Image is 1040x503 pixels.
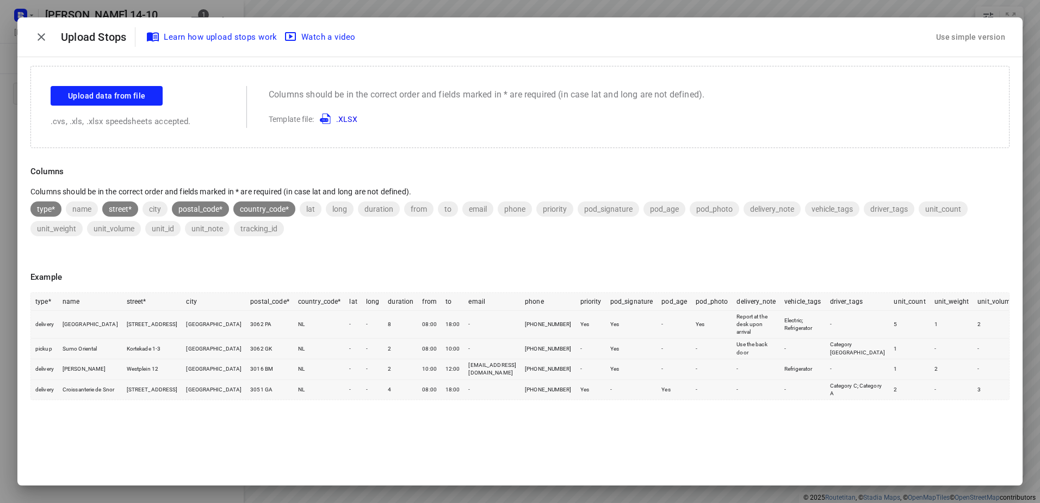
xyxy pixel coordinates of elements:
p: .cvs, .xls, .xlsx speedsheets accepted. [51,115,225,128]
td: Use the back door [732,339,780,359]
th: type* [31,293,58,311]
td: Category [GEOGRAPHIC_DATA] [826,339,890,359]
span: unit_volume [87,224,141,233]
span: duration [358,205,400,213]
td: 3051 GA [246,379,294,400]
td: - [973,339,1018,359]
p: Upload Stops [61,29,135,45]
td: delivery [31,379,58,400]
td: - [780,379,826,400]
span: from [404,205,434,213]
span: Watch a video [286,30,356,44]
span: vehicle_tags [805,205,859,213]
button: Upload data from file [51,86,163,106]
th: unit_count [889,293,930,311]
span: to [438,205,458,213]
td: 10:00 [418,359,441,380]
td: Report at the desk upon arrival [732,310,780,339]
th: driver_tags [826,293,890,311]
td: pickup [31,339,58,359]
th: priority [576,293,606,311]
td: [GEOGRAPHIC_DATA] [182,339,246,359]
td: 8 [383,310,418,339]
span: delivery_note [744,205,801,213]
th: country_code* [294,293,345,311]
td: 08:00 [418,339,441,359]
th: long [362,293,384,311]
button: Watch a video [282,27,360,47]
td: [GEOGRAPHIC_DATA] [182,359,246,380]
td: - [930,339,973,359]
span: unit_id [145,224,181,233]
th: unit_weight [930,293,973,311]
td: 1 [889,359,930,380]
td: Electric; Refrigerator [780,310,826,339]
td: [PHONE_NUMBER] [521,339,576,359]
th: lat [345,293,361,311]
td: - [691,359,732,380]
th: city [182,293,246,311]
img: XLSX [320,112,333,125]
span: city [143,205,168,213]
td: Kortekade 1-3 [122,339,182,359]
th: vehicle_tags [780,293,826,311]
td: [GEOGRAPHIC_DATA] [58,310,122,339]
td: - [362,339,384,359]
td: delivery [31,359,58,380]
td: Sumo Oriental [58,339,122,359]
td: 08:00 [418,310,441,339]
span: lat [300,205,321,213]
td: [GEOGRAPHIC_DATA] [182,379,246,400]
td: 4 [383,379,418,400]
a: Learn how upload stops work [144,27,282,47]
th: postal_code* [246,293,294,311]
td: - [930,379,973,400]
td: - [345,359,361,380]
td: [PHONE_NUMBER] [521,310,576,339]
div: Use simple version [934,28,1007,46]
td: 3016 BM [246,359,294,380]
td: - [345,379,361,400]
td: - [657,310,691,339]
td: - [576,339,606,359]
th: street* [122,293,182,311]
td: - [780,339,826,359]
td: - [973,359,1018,380]
td: - [691,379,732,400]
p: Example [30,271,1010,284]
td: Category C; Category A [826,379,890,400]
th: name [58,293,122,311]
span: unit_note [185,224,230,233]
td: - [362,310,384,339]
td: - [732,379,780,400]
td: [STREET_ADDRESS] [122,310,182,339]
td: - [732,359,780,380]
td: Refrigerator [780,359,826,380]
p: Template file: [269,112,704,125]
span: Upload data from file [68,89,145,103]
th: pod_photo [691,293,732,311]
td: Yes [606,310,658,339]
th: to [441,293,465,311]
td: - [691,339,732,359]
span: street* [102,205,138,213]
span: unit_count [919,205,968,213]
td: 3 [973,379,1018,400]
span: postal_code* [172,205,229,213]
td: - [464,379,521,400]
td: NL [294,359,345,380]
td: Yes [606,339,658,359]
td: 08:00 [418,379,441,400]
button: Use simple version [932,27,1010,47]
p: Columns [30,165,1010,178]
td: 2 [889,379,930,400]
td: 1 [889,339,930,359]
a: .XLSX [315,115,357,124]
td: Yes [576,310,606,339]
th: phone [521,293,576,311]
td: 10:00 [441,339,465,359]
td: 5 [889,310,930,339]
td: 3062 PA [246,310,294,339]
p: Columns should be in the correct order and fields marked in * are required (in case lat and long ... [30,186,1010,197]
span: pod_signature [578,205,639,213]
